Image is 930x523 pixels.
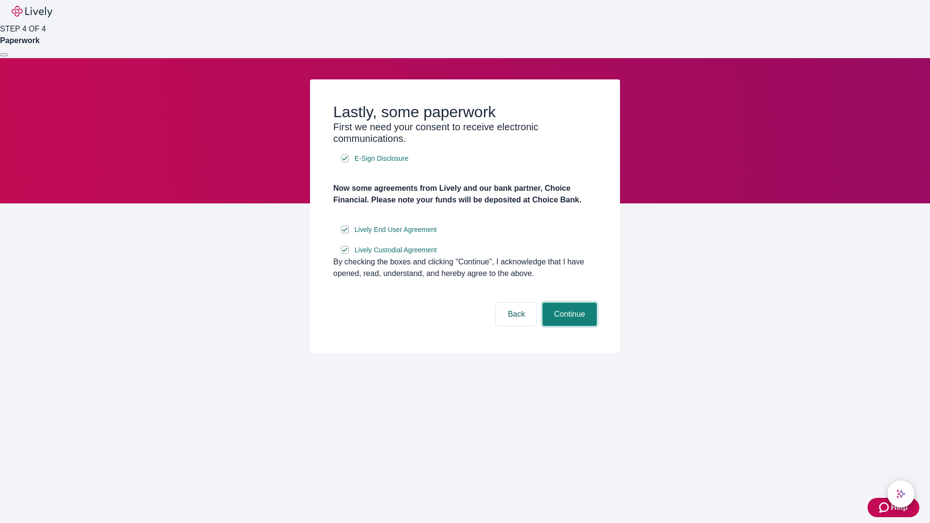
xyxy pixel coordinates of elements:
[887,480,914,508] button: chat
[355,245,437,255] span: Lively Custodial Agreement
[353,153,410,165] a: e-sign disclosure document
[353,244,439,256] a: e-sign disclosure document
[333,103,597,121] h2: Lastly, some paperwork
[896,489,906,499] svg: Lively AI Assistant
[353,224,439,236] a: e-sign disclosure document
[355,154,408,164] span: E-Sign Disclosure
[333,256,597,279] div: By checking the boxes and clicking “Continue", I acknowledge that I have opened, read, understand...
[542,303,597,326] button: Continue
[355,225,437,235] span: Lively End User Agreement
[496,303,537,326] button: Back
[891,502,908,513] span: Help
[879,502,891,513] svg: Zendesk support icon
[868,498,919,517] button: Zendesk support iconHelp
[333,121,597,144] h3: First we need your consent to receive electronic communications.
[333,183,597,206] h4: Now some agreements from Lively and our bank partner, Choice Financial. Please note your funds wi...
[12,6,52,17] img: Lively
